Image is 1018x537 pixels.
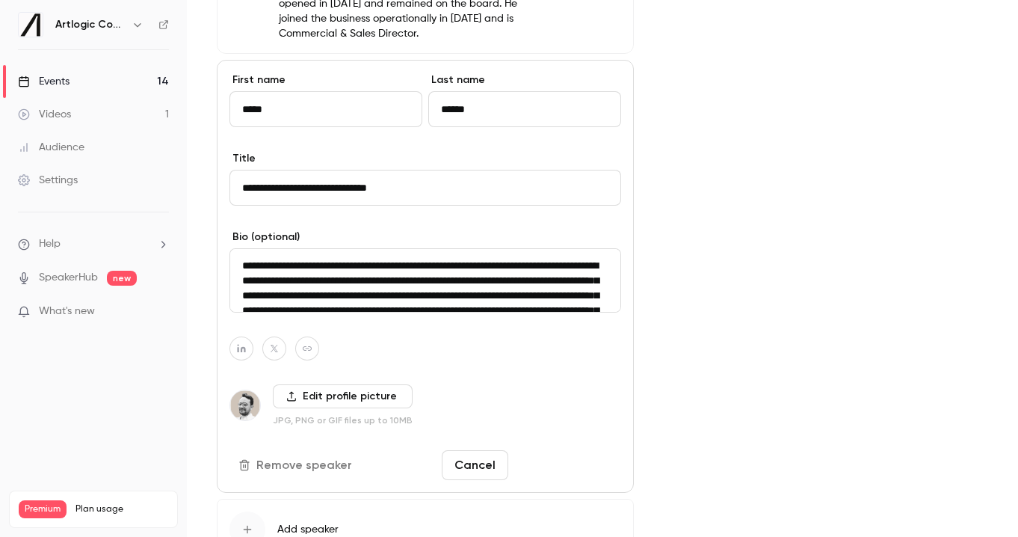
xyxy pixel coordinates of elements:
[18,173,78,188] div: Settings
[428,73,621,88] label: Last name
[75,503,168,515] span: Plan usage
[151,305,169,319] iframe: Noticeable Trigger
[18,236,169,252] li: help-dropdown-opener
[273,384,413,408] label: Edit profile picture
[230,390,260,420] img: Steve Fuller
[39,270,98,286] a: SpeakerHub
[55,17,126,32] h6: Artlogic Connect 2025
[514,450,621,480] button: Save changes
[442,450,508,480] button: Cancel
[229,230,621,245] label: Bio (optional)
[107,271,137,286] span: new
[39,304,95,319] span: What's new
[229,151,621,166] label: Title
[229,450,364,480] button: Remove speaker
[18,107,71,122] div: Videos
[18,74,70,89] div: Events
[19,500,67,518] span: Premium
[18,140,84,155] div: Audience
[229,73,422,88] label: First name
[19,13,43,37] img: Artlogic Connect 2025
[273,414,413,426] p: JPG, PNG or GIF files up to 10MB
[277,522,339,537] span: Add speaker
[39,236,61,252] span: Help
